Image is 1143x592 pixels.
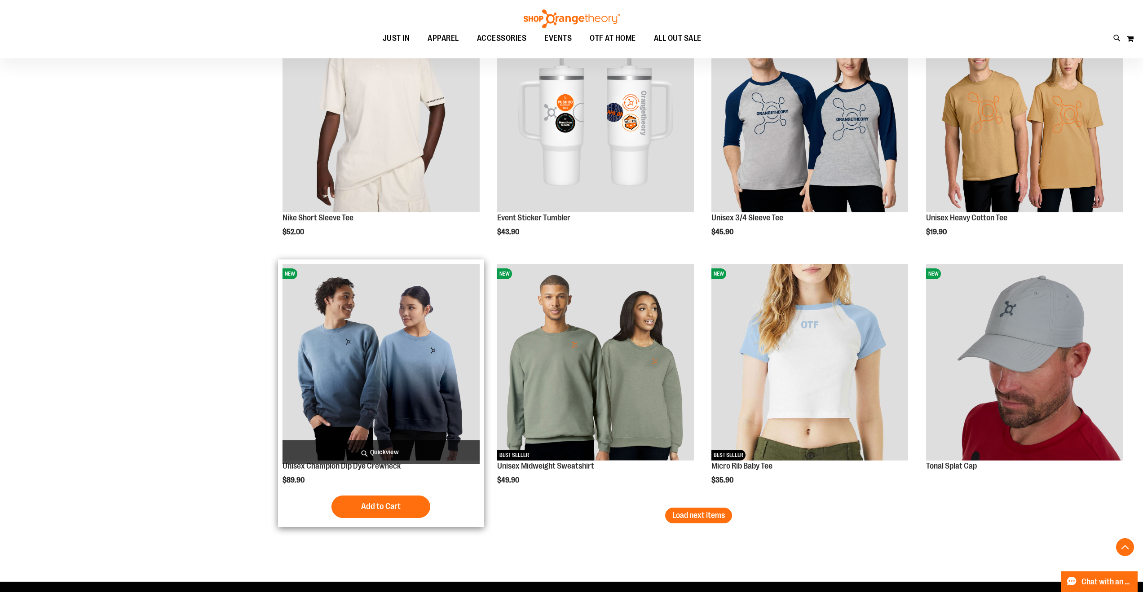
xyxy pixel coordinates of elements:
button: Add to Cart [331,496,430,518]
a: OTF 40 oz. Sticker TumblerNEW [497,15,694,213]
span: $19.90 [926,228,948,236]
span: NEW [926,268,941,279]
span: EVENTS [544,28,572,48]
div: product [278,259,484,527]
div: product [922,11,1127,259]
span: NEW [497,268,512,279]
span: Add to Cart [361,501,401,511]
a: Quickview [282,440,479,464]
img: Nike Short Sleeve Tee [282,15,479,212]
span: Chat with an Expert [1081,578,1132,586]
a: Unisex Midweight Sweatshirt [497,461,594,470]
a: Event Sticker Tumbler [497,213,570,222]
span: $52.00 [282,228,305,236]
span: $45.90 [711,228,735,236]
img: Micro Rib Baby Tee [711,264,908,460]
img: Unisex 3/4 Sleeve Tee [711,15,908,212]
div: product [707,259,913,507]
span: NEW [711,268,726,279]
a: Micro Rib Baby Tee [711,461,772,470]
button: Load next items [665,508,732,523]
span: $43.90 [497,228,521,236]
a: Nike Short Sleeve Tee [282,213,353,222]
span: ALL OUT SALE [654,28,702,48]
img: Unisex Heavy Cotton Tee [926,15,1123,212]
div: product [493,259,698,507]
a: Unisex Champion Dip Dye CrewneckNEW [282,264,479,462]
img: OTF 40 oz. Sticker Tumbler [497,15,694,212]
img: Shop Orangetheory [522,9,621,28]
img: Unisex Midweight Sweatshirt [497,264,694,460]
span: Load next items [672,511,725,520]
span: BEST SELLER [711,450,746,460]
span: $35.90 [711,476,735,484]
span: $89.90 [282,476,306,484]
a: Unisex Heavy Cotton Tee [926,213,1007,222]
a: Product image for Grey Tonal Splat CapNEW [926,264,1123,462]
button: Back To Top [1116,538,1134,556]
a: Tonal Splat Cap [926,461,977,470]
span: BEST SELLER [497,450,531,460]
span: JUST IN [383,28,410,48]
img: Product image for Grey Tonal Splat Cap [926,264,1123,460]
span: ACCESSORIES [477,28,527,48]
a: Micro Rib Baby TeeNEWBEST SELLER [711,264,908,462]
a: Unisex Midweight SweatshirtNEWBEST SELLER [497,264,694,462]
div: product [922,259,1127,485]
a: Unisex 3/4 Sleeve TeeNEW [711,15,908,213]
span: APPAREL [428,28,459,48]
img: Unisex Champion Dip Dye Crewneck [282,264,479,460]
span: NEW [282,268,297,279]
button: Chat with an Expert [1061,571,1138,592]
span: $49.90 [497,476,521,484]
a: Nike Short Sleeve TeeNEW [282,15,479,213]
a: Unisex Heavy Cotton TeeNEW [926,15,1123,213]
div: product [493,11,698,259]
div: product [278,11,484,259]
span: OTF AT HOME [590,28,636,48]
div: product [707,11,913,259]
a: Unisex Champion Dip Dye Crewneck [282,461,401,470]
a: Unisex 3/4 Sleeve Tee [711,213,783,222]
